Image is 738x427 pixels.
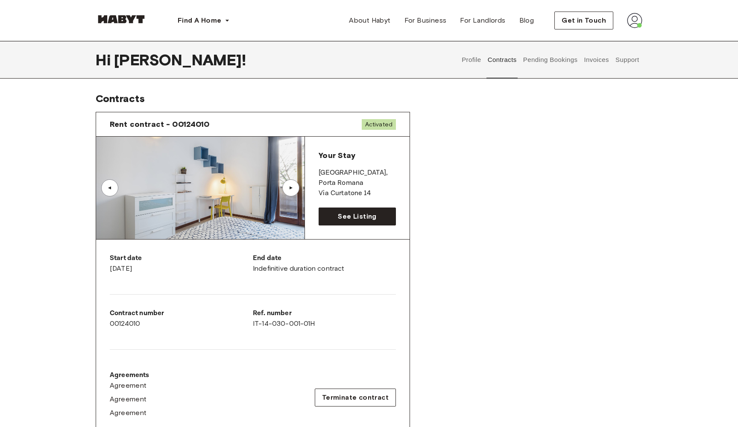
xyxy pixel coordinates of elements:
div: IT-14-030-001-01H [253,308,396,329]
span: See Listing [338,211,376,222]
p: End date [253,253,396,263]
button: Support [614,41,640,79]
a: Blog [512,12,541,29]
img: avatar [627,13,642,28]
img: Habyt [96,15,147,23]
span: [PERSON_NAME] ! [114,51,246,69]
button: Invoices [583,41,610,79]
span: Terminate contract [322,392,389,403]
div: user profile tabs [459,41,642,79]
span: Blog [519,15,534,26]
a: For Landlords [453,12,512,29]
div: Indefinitive duration contract [253,253,396,274]
img: Image of the room [96,137,305,239]
span: For Landlords [460,15,505,26]
a: About Habyt [342,12,397,29]
span: Get in Touch [562,15,606,26]
a: Agreement [110,408,149,418]
span: Rent contract - 00124010 [110,119,210,129]
span: Activated [362,119,396,130]
p: Ref. number [253,308,396,319]
p: Via Curtatone 14 [319,188,396,199]
span: Agreement [110,380,147,391]
span: Your Stay [319,151,355,160]
a: Agreement [110,380,149,391]
div: [DATE] [110,253,253,274]
button: Get in Touch [554,12,613,29]
p: Contract number [110,308,253,319]
span: Hi [96,51,114,69]
span: For Business [404,15,447,26]
div: ▲ [287,185,295,190]
p: Agreements [110,370,149,380]
div: ▲ [105,185,114,190]
button: Pending Bookings [522,41,579,79]
button: Profile [461,41,483,79]
p: Start date [110,253,253,263]
button: Contracts [486,41,518,79]
span: About Habyt [349,15,390,26]
a: For Business [398,12,454,29]
span: Agreement [110,408,147,418]
button: Find A Home [171,12,237,29]
span: Contracts [96,92,145,105]
span: Agreement [110,394,147,404]
button: Terminate contract [315,389,396,407]
a: Agreement [110,394,149,404]
a: See Listing [319,208,396,225]
p: [GEOGRAPHIC_DATA] , Porta Romana [319,168,396,188]
div: 00124010 [110,308,253,329]
span: Find A Home [178,15,221,26]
